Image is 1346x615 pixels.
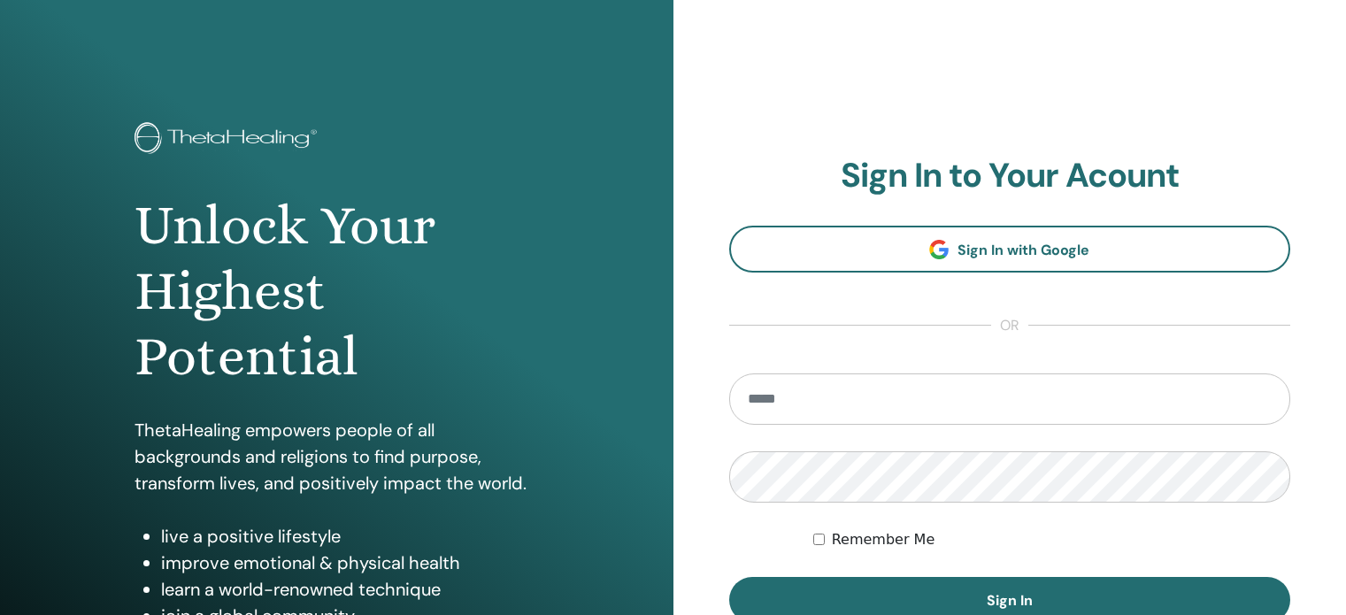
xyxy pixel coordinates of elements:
[135,417,539,496] p: ThetaHealing empowers people of all backgrounds and religions to find purpose, transform lives, a...
[161,523,539,550] li: live a positive lifestyle
[729,156,1291,196] h2: Sign In to Your Acount
[813,529,1290,550] div: Keep me authenticated indefinitely or until I manually logout
[135,193,539,390] h1: Unlock Your Highest Potential
[161,576,539,603] li: learn a world-renowned technique
[161,550,539,576] li: improve emotional & physical health
[991,315,1028,336] span: or
[729,226,1291,273] a: Sign In with Google
[958,241,1089,259] span: Sign In with Google
[832,529,935,550] label: Remember Me
[987,591,1033,610] span: Sign In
